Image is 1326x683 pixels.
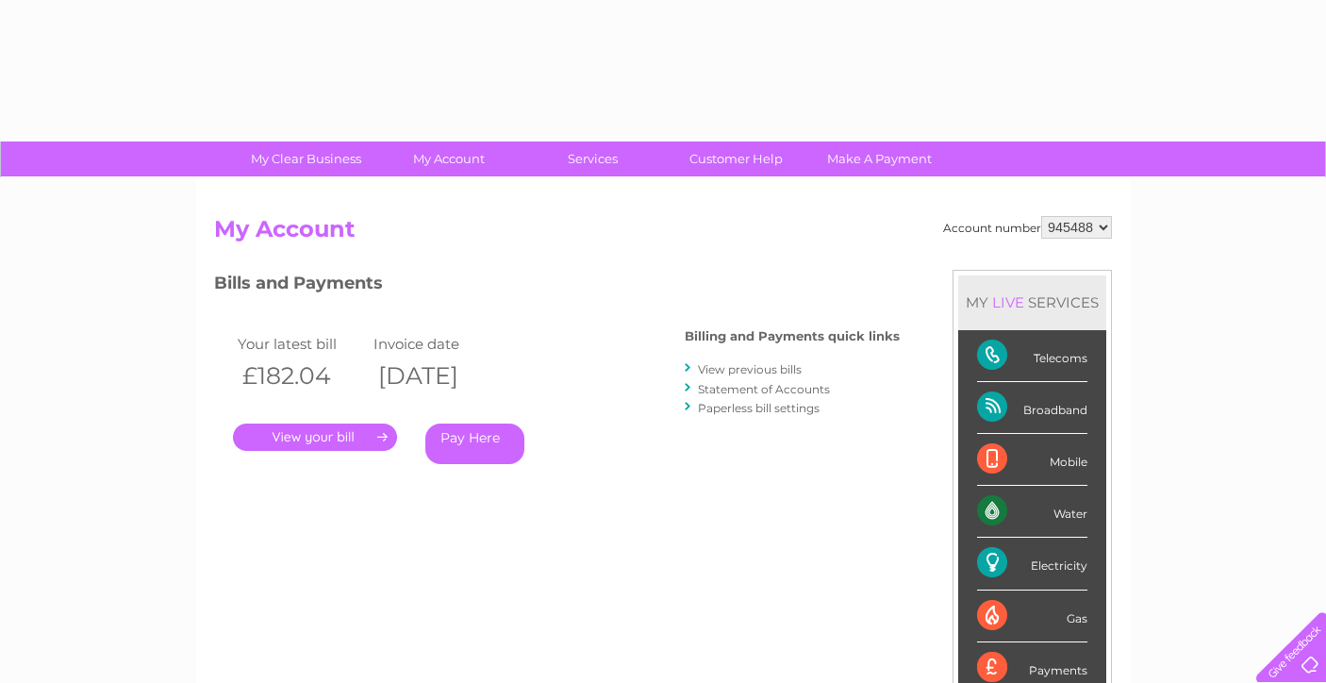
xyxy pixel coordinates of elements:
[977,538,1087,590] div: Electricity
[369,357,505,395] th: [DATE]
[977,382,1087,434] div: Broadband
[977,330,1087,382] div: Telecoms
[658,142,814,176] a: Customer Help
[515,142,671,176] a: Services
[802,142,957,176] a: Make A Payment
[233,357,369,395] th: £182.04
[977,591,1087,642] div: Gas
[233,331,369,357] td: Your latest bill
[685,329,900,343] h4: Billing and Payments quick links
[958,275,1106,329] div: MY SERVICES
[425,424,524,464] a: Pay Here
[698,362,802,376] a: View previous bills
[228,142,384,176] a: My Clear Business
[372,142,527,176] a: My Account
[698,382,830,396] a: Statement of Accounts
[214,270,900,303] h3: Bills and Payments
[977,486,1087,538] div: Water
[369,331,505,357] td: Invoice date
[943,216,1112,239] div: Account number
[233,424,397,451] a: .
[988,293,1028,311] div: LIVE
[214,216,1112,252] h2: My Account
[698,401,820,415] a: Paperless bill settings
[977,434,1087,486] div: Mobile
